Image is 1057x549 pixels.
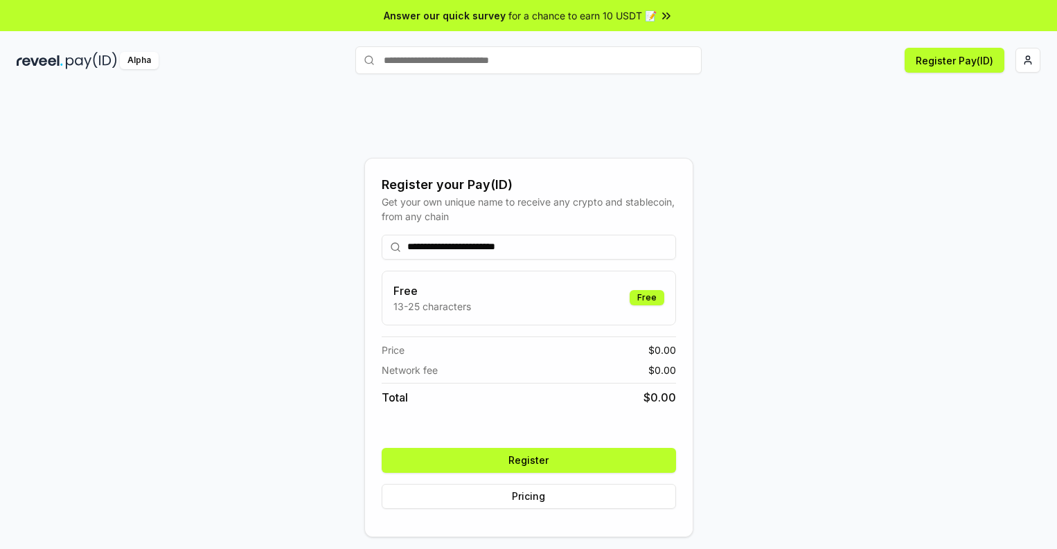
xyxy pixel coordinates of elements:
[66,52,117,69] img: pay_id
[648,343,676,357] span: $ 0.00
[382,195,676,224] div: Get your own unique name to receive any crypto and stablecoin, from any chain
[17,52,63,69] img: reveel_dark
[120,52,159,69] div: Alpha
[382,389,408,406] span: Total
[382,363,438,377] span: Network fee
[382,484,676,509] button: Pricing
[382,175,676,195] div: Register your Pay(ID)
[630,290,664,305] div: Free
[384,8,506,23] span: Answer our quick survey
[643,389,676,406] span: $ 0.00
[393,282,471,299] h3: Free
[382,448,676,473] button: Register
[393,299,471,314] p: 13-25 characters
[508,8,657,23] span: for a chance to earn 10 USDT 📝
[905,48,1004,73] button: Register Pay(ID)
[382,343,405,357] span: Price
[648,363,676,377] span: $ 0.00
